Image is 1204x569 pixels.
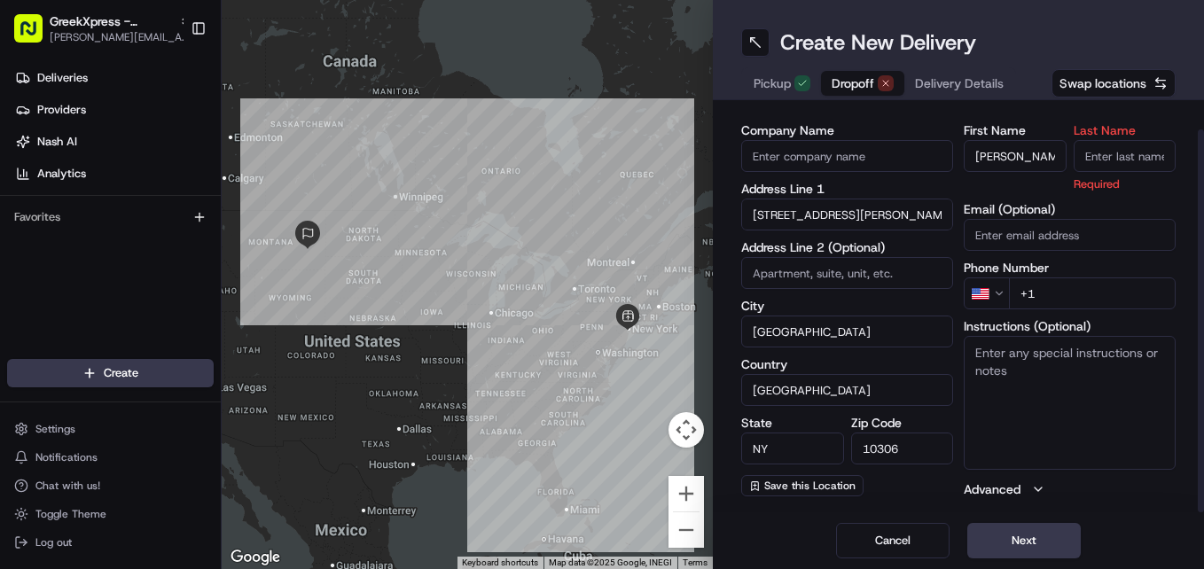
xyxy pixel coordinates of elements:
a: Open this area in Google Maps (opens a new window) [226,546,285,569]
span: Log out [35,535,72,550]
p: Welcome 👋 [18,71,323,99]
div: Start new chat [60,169,291,187]
span: Settings [35,422,75,436]
input: Enter last name [1074,140,1177,172]
div: 💻 [150,350,164,364]
span: Notifications [35,450,98,464]
span: Nash AI [37,134,77,150]
button: Zoom out [668,512,704,548]
button: Chat with us! [7,473,214,498]
span: Save this Location [764,479,856,493]
img: Regen Pajulas [18,258,46,286]
label: Address Line 2 (Optional) [741,241,953,253]
h1: Create New Delivery [780,28,976,57]
input: Apartment, suite, unit, etc. [741,257,953,289]
a: Powered byPylon [125,391,215,405]
img: Nash [18,18,53,53]
span: Chat with us! [35,479,100,493]
a: 💻API Documentation [143,341,292,373]
span: Swap locations [1059,74,1146,92]
span: Dropoff [832,74,874,92]
a: Providers [7,96,221,124]
input: Enter first name [964,140,1067,172]
input: Enter phone number [1009,277,1176,309]
input: Enter state [741,433,844,464]
label: Address Line 1 [741,183,953,195]
button: Map camera controls [668,412,704,448]
a: Analytics [7,160,221,188]
span: Map data ©2025 Google, INEGI [549,557,672,567]
button: Keyboard shortcuts [462,557,538,569]
span: Regen Pajulas [55,275,129,289]
label: First Name [964,124,1067,136]
button: Cancel [836,523,950,558]
input: Enter company name [741,140,953,172]
span: Knowledge Base [35,348,136,366]
div: 📗 [18,350,32,364]
button: Zoom in [668,476,704,511]
button: Next [967,523,1081,558]
button: Notifications [7,445,214,470]
span: Toggle Theme [35,507,106,521]
button: Settings [7,417,214,441]
span: Deliveries [37,70,88,86]
button: GreekXpress - [GEOGRAPHIC_DATA][PERSON_NAME][EMAIL_ADDRESS][DOMAIN_NAME] [7,7,184,50]
span: Pylon [176,392,215,405]
button: Swap locations [1052,69,1176,97]
div: Past conversations [18,230,113,245]
div: Favorites [7,203,214,231]
span: [DATE] [143,275,179,289]
span: API Documentation [168,348,285,366]
label: State [741,417,844,429]
label: Instructions (Optional) [964,320,1176,332]
button: Toggle Theme [7,502,214,526]
button: Save this Location [741,475,864,496]
button: Start new chat [301,175,323,196]
input: Clear [46,114,293,133]
button: Advanced [964,480,1176,498]
button: [PERSON_NAME][EMAIL_ADDRESS][DOMAIN_NAME] [50,30,192,44]
label: City [741,300,953,312]
a: Deliveries [7,64,221,92]
label: Company Name [741,124,953,136]
span: • [133,275,139,289]
div: We're available if you need us! [60,187,224,201]
input: Enter email address [964,219,1176,251]
label: Phone Number [964,261,1176,274]
label: Country [741,358,953,370]
a: 📗Knowledge Base [11,341,143,373]
span: Delivery Details [915,74,1004,92]
img: 1736555255976-a54dd68f-1ca7-489b-9aae-adbdc363a1c4 [18,169,50,201]
button: See all [275,227,323,248]
button: GreekXpress - [GEOGRAPHIC_DATA] [50,12,172,30]
span: Create [104,365,138,381]
span: Analytics [37,166,86,182]
img: Google [226,546,285,569]
label: Email (Optional) [964,203,1176,215]
label: Advanced [964,480,1020,498]
a: Terms [683,557,708,567]
span: Pickup [754,74,791,92]
a: Nash AI [7,128,221,156]
input: Enter zip code [851,433,954,464]
button: Create [7,359,214,387]
img: 1736555255976-a54dd68f-1ca7-489b-9aae-adbdc363a1c4 [35,276,50,290]
label: Last Name [1074,124,1177,136]
label: Zip Code [851,417,954,429]
p: Required [1074,175,1177,192]
input: Enter country [741,374,953,406]
input: Enter city [741,316,953,347]
input: Enter address [741,199,953,230]
button: Log out [7,530,214,555]
span: Providers [37,102,86,118]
